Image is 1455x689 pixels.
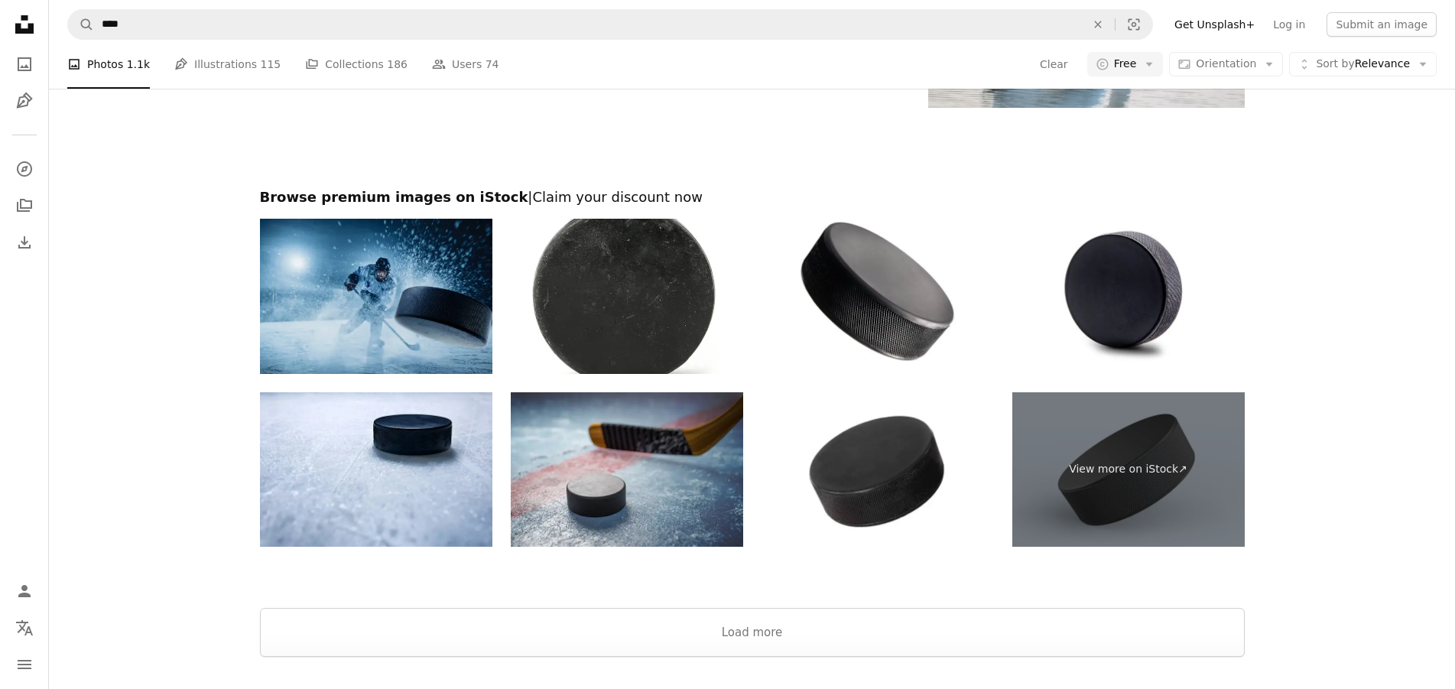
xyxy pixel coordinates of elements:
form: Find visuals sitewide [67,9,1153,40]
h2: Browse premium images on iStock [260,188,1245,206]
button: Sort byRelevance [1289,52,1437,76]
span: Free [1114,57,1137,72]
button: Free [1087,52,1164,76]
button: Clear [1081,10,1115,39]
span: 74 [486,56,499,73]
img: Best Hockey Puck On White [762,219,994,374]
a: Home — Unsplash [9,9,40,43]
span: | Claim your discount now [528,189,703,205]
button: Orientation [1169,52,1283,76]
button: Visual search [1116,10,1152,39]
span: Sort by [1316,57,1354,70]
img: Hockey Puck [260,392,492,548]
button: Menu [9,649,40,680]
a: Log in / Sign up [9,576,40,606]
span: Orientation [1196,57,1256,70]
button: Clear [1039,52,1069,76]
a: Illustrations 115 [174,40,281,89]
span: 115 [261,56,281,73]
a: Photos [9,49,40,80]
a: Explore [9,154,40,184]
span: Relevance [1316,57,1410,72]
a: Download History [9,227,40,258]
button: Submit an image [1327,12,1437,37]
img: Ice Hockey Rink Arena: Professional Player Shooting the Puck with Hockey Stick. Focus on 3D Flyin... [260,219,492,374]
a: Users 74 [432,40,499,89]
img: An Upright Hockey Puck Isolated on White Background [1012,219,1245,374]
a: Collections 186 [305,40,408,89]
button: Load more [260,608,1245,657]
a: Illustrations [9,86,40,116]
span: 186 [387,56,408,73]
img: Hockey Puck [762,392,994,548]
button: Search Unsplash [68,10,94,39]
a: Log in [1264,12,1314,37]
a: Get Unsplash+ [1165,12,1264,37]
a: Collections [9,190,40,221]
a: View more on iStock↗ [1012,392,1245,548]
img: Hockey puck on ice at stadium. 3D rendered illustration. [511,392,743,548]
button: Language [9,613,40,643]
img: Close up of a black hockey puck [511,219,743,374]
